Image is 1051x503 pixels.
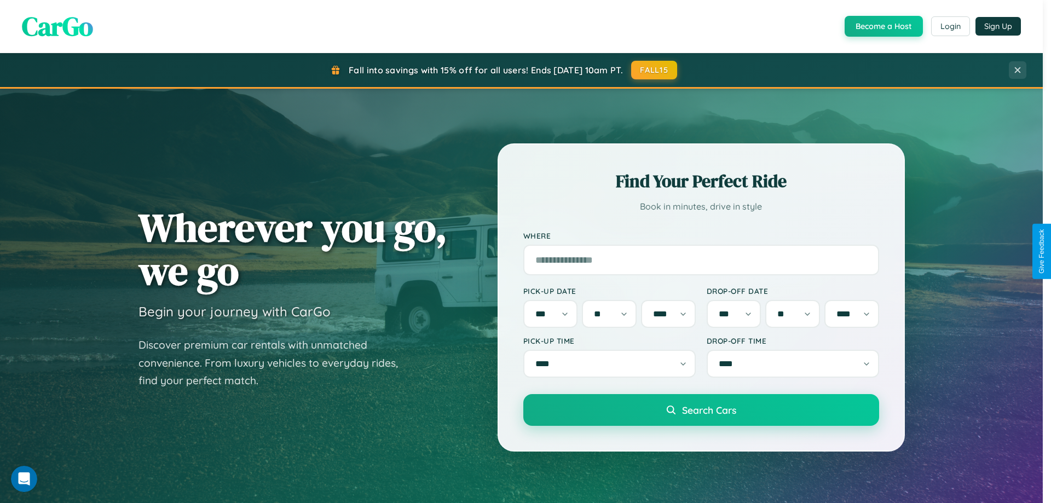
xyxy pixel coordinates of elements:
[523,169,879,193] h2: Find Your Perfect Ride
[845,16,923,37] button: Become a Host
[707,336,879,345] label: Drop-off Time
[138,206,447,292] h1: Wherever you go, we go
[931,16,970,36] button: Login
[22,8,93,44] span: CarGo
[975,17,1021,36] button: Sign Up
[631,61,677,79] button: FALL15
[138,303,331,320] h3: Begin your journey with CarGo
[523,231,879,240] label: Where
[138,336,412,390] p: Discover premium car rentals with unmatched convenience. From luxury vehicles to everyday rides, ...
[523,286,696,296] label: Pick-up Date
[349,65,623,76] span: Fall into savings with 15% off for all users! Ends [DATE] 10am PT.
[523,336,696,345] label: Pick-up Time
[682,404,736,416] span: Search Cars
[11,466,37,492] iframe: Intercom live chat
[707,286,879,296] label: Drop-off Date
[523,199,879,215] p: Book in minutes, drive in style
[1038,229,1046,274] div: Give Feedback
